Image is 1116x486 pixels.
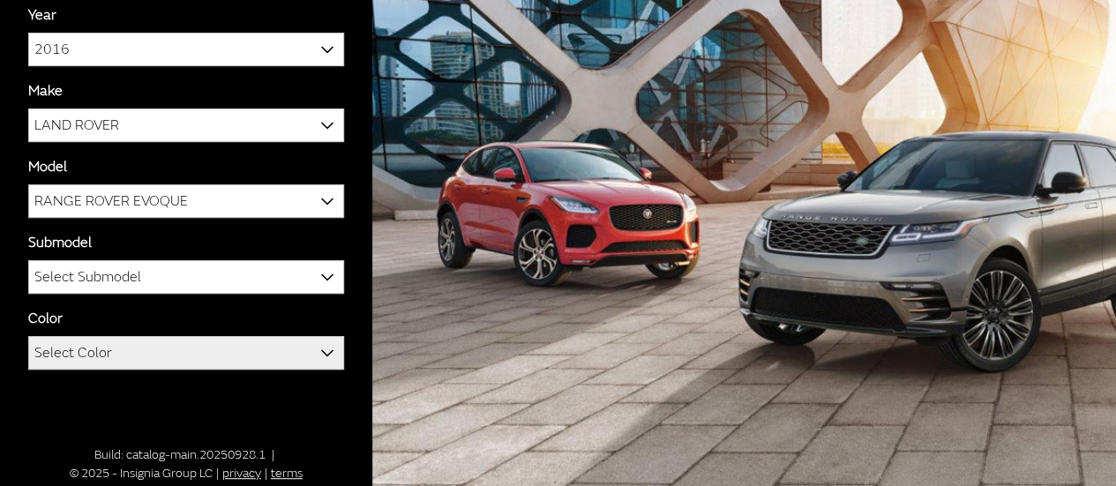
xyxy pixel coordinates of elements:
[29,185,343,217] span: RANGE ROVER EVOQUE
[28,80,63,101] label: Make
[28,308,63,329] label: Color
[272,447,274,462] span: |
[29,337,343,369] span: Select Color
[28,260,344,294] span: Select Submodel
[34,337,112,369] span: Select Color
[28,108,344,142] span: LAND ROVER
[28,336,344,370] span: Select Color
[70,466,213,481] span: © 2025 - Insignia Group LC
[265,466,267,481] span: |
[29,261,343,293] span: Select Submodel
[216,466,219,481] span: |
[34,261,141,293] span: Select Submodel
[28,4,56,26] label: Year
[28,184,344,218] span: RANGE ROVER EVOQUE
[29,109,343,141] span: LAND ROVER
[28,232,92,253] label: Submodel
[28,33,344,66] span: 2016
[94,447,266,462] span: Build: catalog-main.20250928.1
[222,466,261,481] a: privacy
[29,34,343,65] span: 2016
[28,156,67,177] label: Model
[271,466,303,481] a: terms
